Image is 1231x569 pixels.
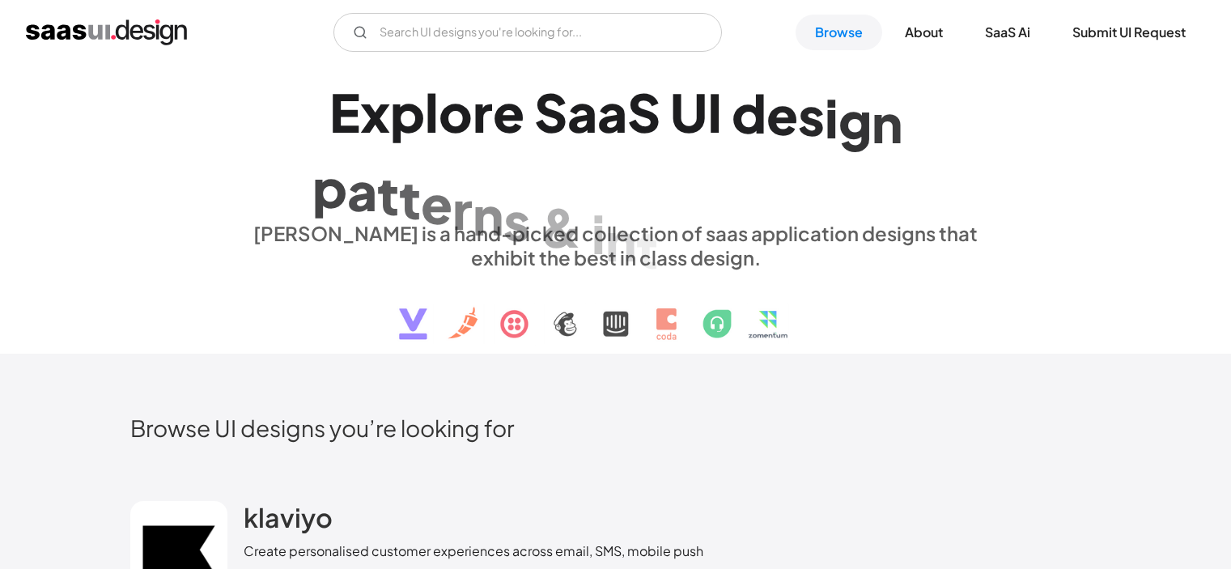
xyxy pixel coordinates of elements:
div: E [329,81,360,143]
input: Search UI designs you're looking for... [333,13,722,52]
div: n [473,184,503,246]
div: n [605,210,636,272]
div: r [452,178,473,240]
div: e [493,81,524,143]
a: Submit UI Request [1053,15,1205,50]
div: a [597,81,627,143]
a: Browse [796,15,882,50]
div: d [732,82,766,144]
div: e [766,83,798,145]
div: a [347,160,377,223]
div: I [707,81,722,143]
div: r [473,81,493,143]
a: About [885,15,962,50]
h1: Explore SaaS UI design patterns & interactions. [244,81,988,206]
div: Create personalised customer experiences across email, SMS, mobile push [244,541,703,561]
div: n [872,91,902,154]
div: t [399,168,421,231]
div: p [312,156,347,219]
a: klaviyo [244,501,333,541]
div: U [670,81,707,143]
div: [PERSON_NAME] is a hand-picked collection of saas application designs that exhibit the best in cl... [244,221,988,270]
img: text, icon, saas logo [371,270,861,354]
a: home [26,19,187,45]
div: x [360,81,390,143]
form: Email Form [333,13,722,52]
div: t [636,218,658,280]
div: a [567,81,597,143]
div: s [503,189,530,252]
div: & [540,196,582,258]
h2: Browse UI designs you’re looking for [130,414,1102,442]
div: l [425,81,439,143]
a: SaaS Ai [966,15,1050,50]
div: S [534,81,567,143]
div: i [825,86,838,148]
div: o [439,81,473,143]
h2: klaviyo [244,501,333,533]
div: S [627,81,660,143]
div: i [592,203,605,265]
div: p [390,81,425,143]
div: t [377,163,399,226]
div: e [421,173,452,236]
div: g [838,88,872,151]
div: s [798,84,825,146]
